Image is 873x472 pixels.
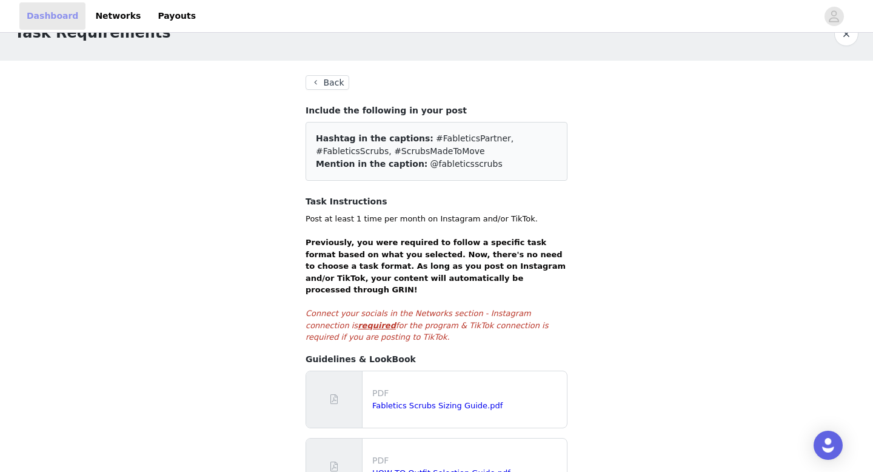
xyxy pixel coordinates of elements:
p: PDF [372,387,562,400]
span: Mention in the caption: [316,159,427,169]
a: Fabletics Scrubs Sizing Guide.pdf [372,401,503,410]
h4: Include the following in your post [306,104,567,117]
div: Open Intercom Messenger [814,431,843,460]
strong: Previously, you were required to follow a specific task format based on what you selected. Now, t... [306,238,566,294]
h4: Task Instructions [306,195,567,208]
p: PDF [372,454,562,467]
em: Connect your socials in the Networks section - Instagram connection is for the program & TikTok c... [306,309,548,342]
h1: Task Requirements [15,22,171,44]
a: Payouts [150,2,203,30]
button: Back [306,75,349,90]
a: Networks [88,2,148,30]
div: avatar [828,7,840,26]
strong: required [358,321,396,330]
h4: Guidelines & LookBook [306,353,567,366]
a: Dashboard [19,2,85,30]
p: Post at least 1 time per month on Instagram and/or TikTok. [306,213,567,225]
span: @fableticsscrubs [430,159,503,169]
span: Hashtag in the captions: [316,133,433,143]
